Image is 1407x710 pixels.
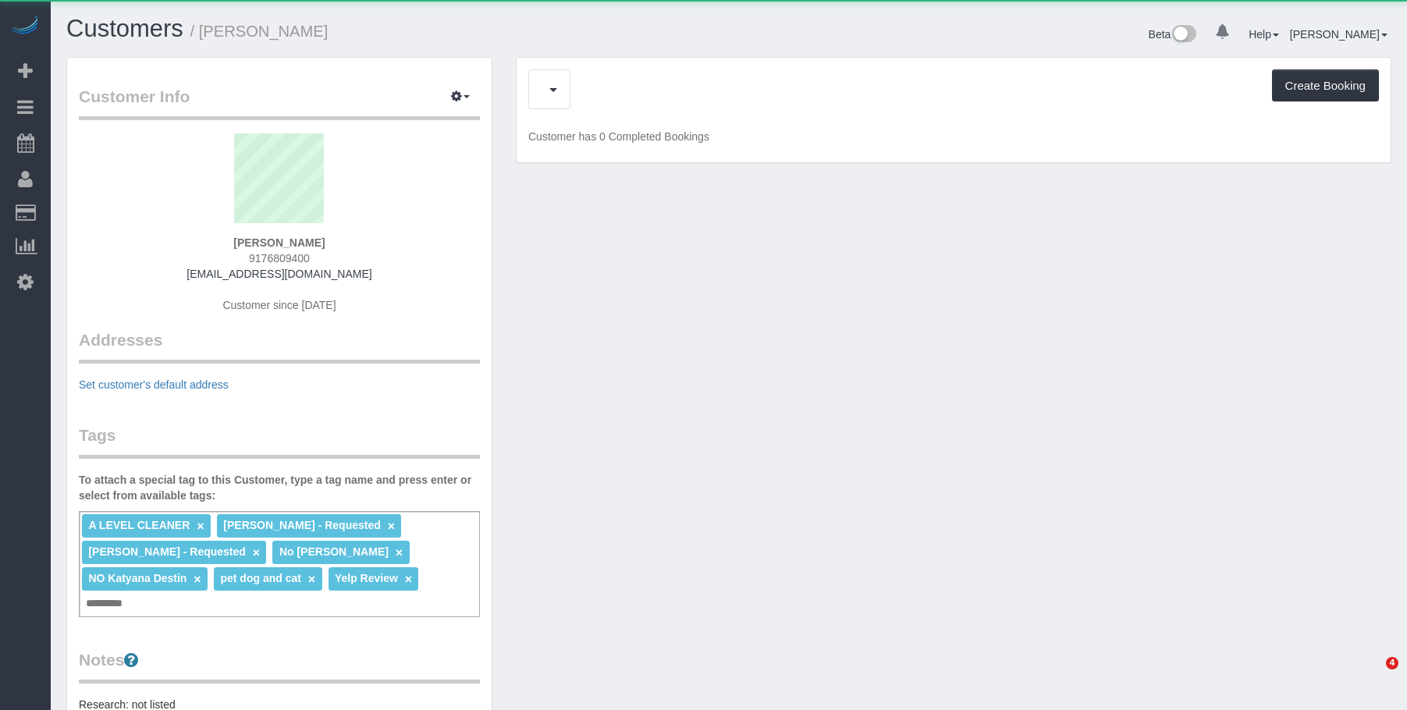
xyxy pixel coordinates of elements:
legend: Notes [79,648,480,683]
a: × [308,573,315,586]
a: Help [1249,28,1279,41]
a: × [388,520,395,533]
span: Customer since [DATE] [222,299,336,311]
a: [PERSON_NAME] [1290,28,1387,41]
span: No [PERSON_NAME] [279,545,389,558]
a: Customers [66,15,183,42]
iframe: Intercom live chat [1354,657,1391,694]
span: NO Katyana Destin [88,572,187,584]
a: × [253,546,260,559]
strong: [PERSON_NAME] [233,236,325,249]
small: / [PERSON_NAME] [190,23,329,40]
span: [PERSON_NAME] - Requested [88,545,245,558]
span: pet dog and cat [220,572,300,584]
a: × [396,546,403,559]
p: Customer has 0 Completed Bookings [528,129,1379,144]
img: Automaid Logo [9,16,41,37]
a: × [194,573,201,586]
a: Beta [1149,28,1197,41]
a: Set customer's default address [79,378,229,391]
span: 9176809400 [249,252,310,264]
span: Yelp Review [335,572,398,584]
a: × [405,573,412,586]
label: To attach a special tag to this Customer, type a tag name and press enter or select from availabl... [79,472,480,503]
img: New interface [1171,25,1196,45]
span: [PERSON_NAME] - Requested [223,519,380,531]
legend: Customer Info [79,85,480,120]
span: 4 [1386,657,1398,669]
legend: Tags [79,424,480,459]
a: × [197,520,204,533]
a: [EMAIL_ADDRESS][DOMAIN_NAME] [187,268,371,280]
span: A LEVEL CLEANER [88,519,190,531]
button: Create Booking [1272,69,1379,102]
